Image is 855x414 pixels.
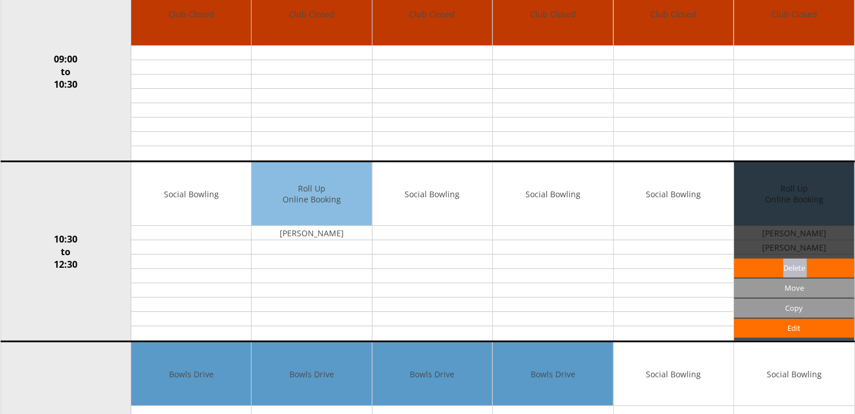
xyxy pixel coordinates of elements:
[252,162,371,226] td: Roll Up Online Booking
[734,259,854,278] a: Delete
[614,342,734,406] td: Social Bowling
[493,162,613,226] td: Social Bowling
[1,162,131,342] td: 10:30 to 12:30
[372,162,492,226] td: Social Bowling
[734,299,854,318] input: Copy
[372,342,492,406] td: Bowls Drive
[734,342,854,406] td: Social Bowling
[252,226,371,240] td: [PERSON_NAME]
[614,162,734,226] td: Social Bowling
[493,342,613,406] td: Bowls Drive
[734,279,854,298] input: Move
[131,342,251,406] td: Bowls Drive
[734,319,854,338] a: Edit
[252,342,371,406] td: Bowls Drive
[131,162,251,226] td: Social Bowling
